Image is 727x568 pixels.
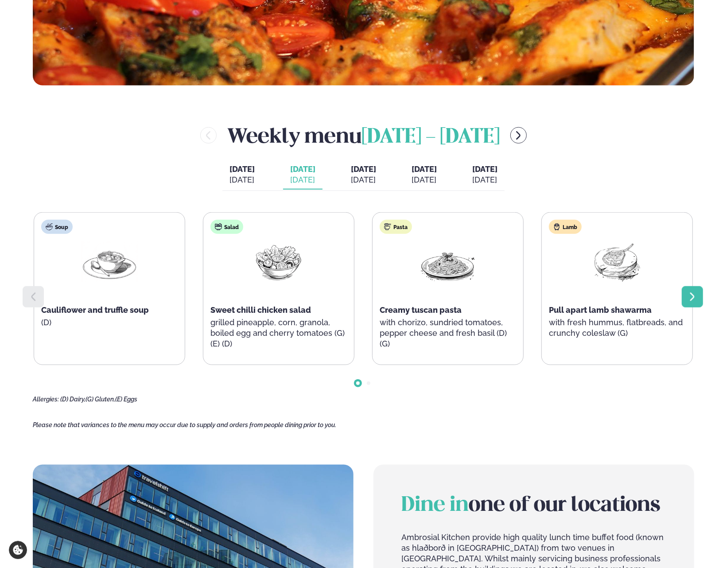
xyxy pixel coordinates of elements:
[351,175,376,185] div: [DATE]
[86,396,115,403] span: (G) Gluten,
[41,305,149,315] span: Cauliflower and truffle soup
[549,317,685,338] p: with fresh hummus, flatbreads, and crunchy coleslaw (G)
[290,164,315,174] span: [DATE]
[200,127,217,144] button: menu-btn-left
[290,175,315,185] div: [DATE]
[46,223,53,230] img: soup.svg
[472,164,498,174] span: [DATE]
[344,160,383,190] button: [DATE] [DATE]
[222,160,262,190] button: [DATE] [DATE]
[380,317,516,349] p: with chorizo, sundried tomatoes, pepper cheese and fresh basil (D) (G)
[356,381,360,385] span: Go to slide 1
[380,220,412,234] div: Pasta
[60,396,86,403] span: (D) Dairy,
[210,317,347,349] p: grilled pineapple, corn, granola, boiled egg and cherry tomatoes (G) (E) (D)
[9,541,27,559] a: Cookie settings
[412,164,437,174] span: [DATE]
[227,121,500,150] h2: Weekly menu
[215,223,222,230] img: salad.svg
[229,164,255,175] span: [DATE]
[229,175,255,185] div: [DATE]
[420,241,476,282] img: Spagetti.png
[384,223,391,230] img: pasta.svg
[362,128,500,147] span: [DATE] - [DATE]
[510,127,527,144] button: menu-btn-right
[465,160,505,190] button: [DATE] [DATE]
[41,317,178,328] p: (D)
[81,241,138,282] img: Soup.png
[250,241,307,282] img: Salad.png
[402,493,666,518] h2: one of our locations
[210,305,311,315] span: Sweet chilli chicken salad
[41,220,73,234] div: Soup
[33,396,59,403] span: Allergies:
[210,220,243,234] div: Salad
[553,223,560,230] img: Lamb.svg
[412,175,437,185] div: [DATE]
[589,241,645,282] img: Lamb-Meat.png
[380,305,462,315] span: Creamy tuscan pasta
[549,220,582,234] div: Lamb
[367,381,370,385] span: Go to slide 2
[402,496,469,515] span: Dine in
[404,160,444,190] button: [DATE] [DATE]
[283,160,323,190] button: [DATE] [DATE]
[33,421,336,428] span: Please note that variances to the menu may occur due to supply and orders from people dining prio...
[115,396,137,403] span: (E) Eggs
[472,175,498,185] div: [DATE]
[549,305,652,315] span: Pull apart lamb shawarma
[351,164,376,174] span: [DATE]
